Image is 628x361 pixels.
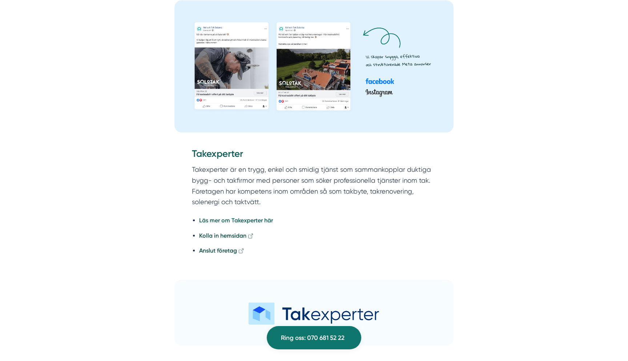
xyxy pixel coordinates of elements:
[199,232,254,239] a: Kolla in hemsidan
[199,217,273,224] a: Läs mer om Takexperter här
[267,326,361,349] a: Ring oss: 070 681 52 22
[199,247,245,254] a: Anslut företag
[281,333,345,343] span: Ring oss: 070 681 52 22
[199,247,237,254] strong: Anslut företag
[174,0,454,132] img: Meta Ads
[174,280,454,345] img: Företagsbild på Smartproduktion – Ett företag i Borlänge
[192,147,436,164] h3: Takexperter
[199,232,246,239] strong: Kolla in hemsidan
[192,164,436,207] p: Takexperter är en trygg, enkel och smidig tjänst som sammankopplar duktiga bygg- och takfirmor me...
